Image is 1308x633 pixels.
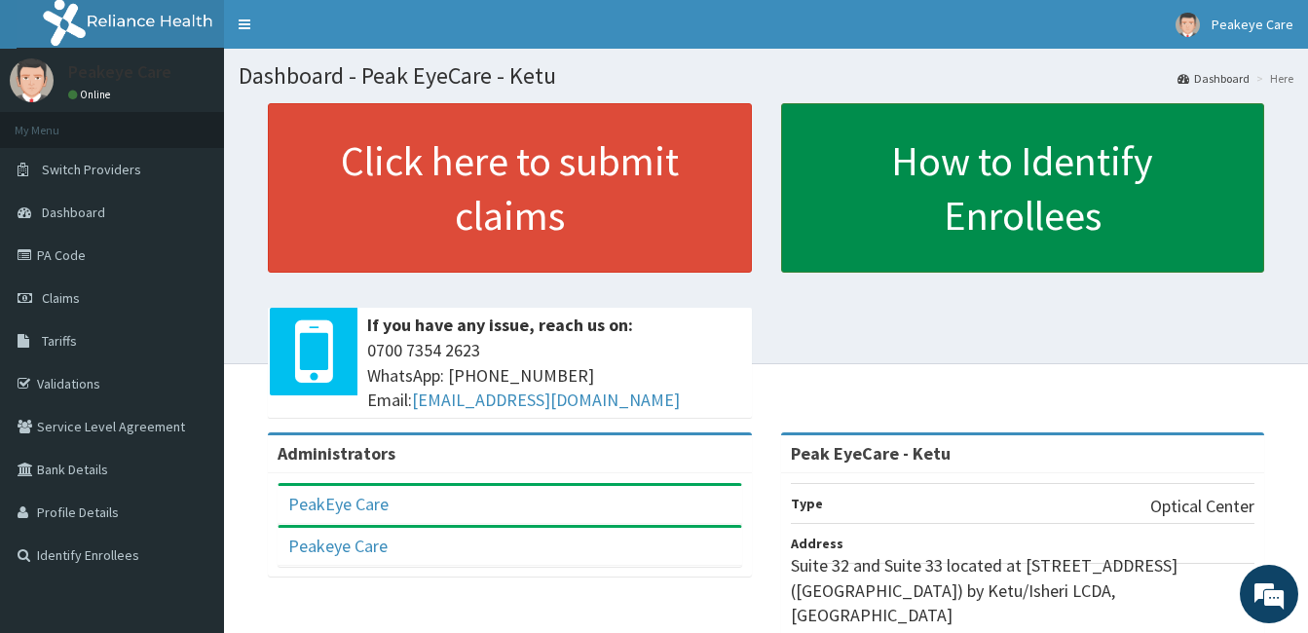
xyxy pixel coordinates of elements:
[42,289,80,307] span: Claims
[781,103,1265,273] a: How to Identify Enrollees
[367,338,742,413] span: 0700 7354 2623 WhatsApp: [PHONE_NUMBER] Email:
[1252,70,1293,87] li: Here
[278,442,395,465] b: Administrators
[68,88,115,101] a: Online
[239,63,1293,89] h1: Dashboard - Peak EyeCare - Ketu
[1177,70,1250,87] a: Dashboard
[10,425,371,493] textarea: Type your message and hit 'Enter'
[68,63,171,81] p: Peakeye Care
[42,161,141,178] span: Switch Providers
[288,535,388,557] a: Peakeye Care
[791,535,843,552] b: Address
[319,10,366,56] div: Minimize live chat window
[10,58,54,102] img: User Image
[101,109,327,134] div: Chat with us now
[412,389,680,411] a: [EMAIL_ADDRESS][DOMAIN_NAME]
[42,204,105,221] span: Dashboard
[791,553,1255,628] p: Suite 32 and Suite 33 located at [STREET_ADDRESS] ([GEOGRAPHIC_DATA]) by Ketu/Isheri LCDA, [GEOGR...
[268,103,752,273] a: Click here to submit claims
[1176,13,1200,37] img: User Image
[288,493,389,515] a: PeakEye Care
[1212,16,1293,33] span: Peakeye Care
[42,332,77,350] span: Tariffs
[791,495,823,512] b: Type
[36,97,79,146] img: d_794563401_company_1708531726252_794563401
[113,192,269,389] span: We're online!
[367,314,633,336] b: If you have any issue, reach us on:
[791,442,951,465] strong: Peak EyeCare - Ketu
[1150,494,1254,519] p: Optical Center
